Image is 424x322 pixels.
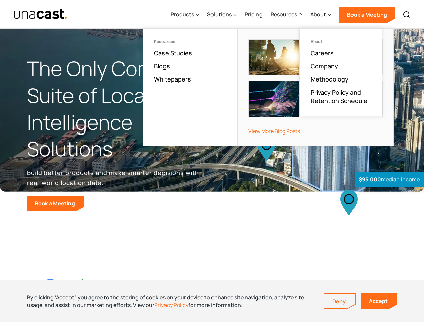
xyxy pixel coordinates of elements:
[359,176,381,183] strong: $95,000
[171,10,194,18] div: Products
[44,279,91,294] img: Google logo Color
[324,294,355,308] a: Deny
[311,88,371,105] a: Privacy Policy and Retention Schedule
[154,62,170,70] a: Blogs
[249,81,299,117] img: cover
[27,293,314,309] div: By clicking “Accept”, you agree to the storing of cookies on your device to enhance site navigati...
[27,55,212,162] h1: The Only Complete Suite of Location Intelligence Solutions
[248,81,383,117] a: BlogIntegrating Location Data Shouldn’t Be This Hard — Here’s How to Fix It
[310,1,331,29] div: About
[249,40,299,75] img: cover
[311,75,348,83] a: Methodology
[207,10,232,18] div: Solutions
[154,75,191,83] a: Whitepapers
[361,293,397,309] a: Accept
[154,301,188,309] a: Privacy Policy
[271,1,302,29] div: Resources
[248,127,300,135] a: View More Blog Posts
[311,62,338,70] a: Company
[299,28,382,116] nav: About
[271,10,297,18] div: Resources
[27,196,84,211] a: Book a Meeting
[261,279,308,295] img: Harvard U logo
[355,172,424,187] div: median income
[311,49,334,57] a: Careers
[310,10,326,18] div: About
[207,1,237,29] div: Solutions
[154,39,227,44] div: Resources
[403,11,411,19] img: Search icon
[245,1,263,29] a: Pricing
[311,39,371,44] div: About
[13,8,68,20] img: Unacast text logo
[13,8,68,20] a: home
[27,168,201,188] p: Build better products and make smarter decisions with real-world location data.
[189,277,236,296] img: BCG logo
[143,28,394,146] nav: Resources
[171,1,199,29] div: Products
[248,39,383,75] a: BlogIntroducing Visitor Journeys: See the Complete Story Behind Every Visit
[339,7,395,23] a: Book a Meeting
[154,49,192,57] a: Case Studies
